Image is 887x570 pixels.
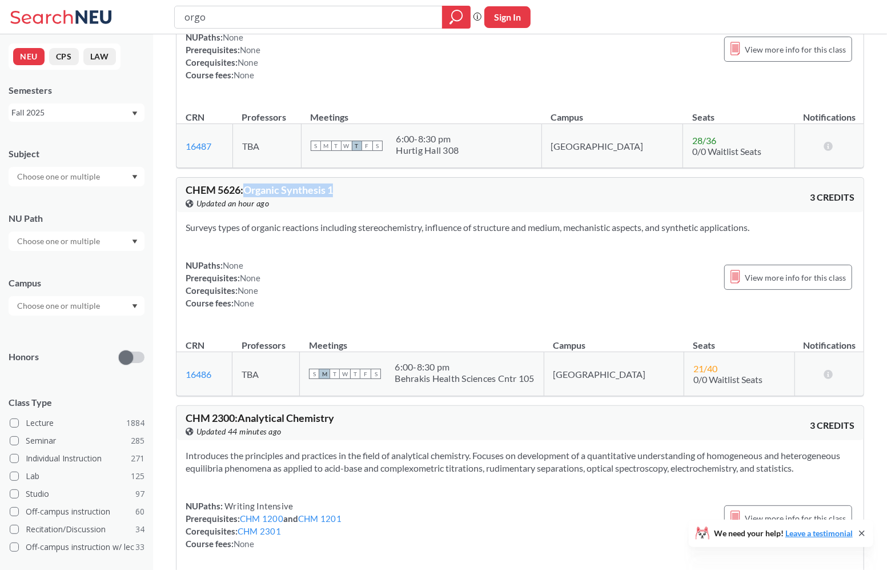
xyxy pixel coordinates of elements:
[135,505,145,518] span: 60
[186,141,211,152] a: 16487
[10,540,145,555] label: Off-campus instruction w/ lec
[342,141,352,151] span: W
[11,106,131,119] div: Fall 2025
[10,522,145,537] label: Recitation/Discussion
[810,191,854,204] span: 3 CREDITS
[300,328,544,352] th: Meetings
[340,369,350,379] span: W
[745,42,846,57] span: View more info for this class
[234,298,254,308] span: None
[745,511,846,525] span: View more info for this class
[541,124,683,168] td: [GEOGRAPHIC_DATA]
[395,373,534,384] div: Behrakis Health Sciences Cntr 105
[240,273,260,283] span: None
[132,240,138,244] svg: Dropdown arrow
[693,363,717,374] span: 21 / 40
[298,513,342,524] a: CHM 1201
[135,523,145,536] span: 34
[10,451,145,466] label: Individual Instruction
[11,234,107,248] input: Choose one or multiple
[9,84,145,97] div: Semesters
[131,435,145,447] span: 285
[331,141,342,151] span: T
[238,57,258,67] span: None
[683,99,795,124] th: Seats
[371,369,381,379] span: S
[714,529,853,537] span: We need your help!
[795,328,864,352] th: Notifications
[135,541,145,553] span: 33
[9,167,145,186] div: Dropdown arrow
[233,99,301,124] th: Professors
[541,99,683,124] th: Campus
[186,221,854,234] section: Surveys types of organic reactions including stereochemistry, influence of structure and medium, ...
[350,369,360,379] span: T
[131,452,145,465] span: 271
[10,416,145,431] label: Lecture
[186,339,204,352] div: CRN
[311,141,321,151] span: S
[223,32,243,42] span: None
[186,449,854,475] section: Introduces the principles and practices in the field of analytical chemistry. Focuses on developm...
[360,369,371,379] span: F
[238,285,258,296] span: None
[395,361,534,373] div: 6:00 - 8:30 pm
[240,513,283,524] a: CHM 1200
[544,328,684,352] th: Campus
[442,6,471,29] div: magnifying glass
[238,526,281,536] a: CHM 2301
[196,425,282,438] span: Updated 44 minutes ago
[9,103,145,122] div: Fall 2025Dropdown arrow
[10,433,145,448] label: Seminar
[186,412,334,424] span: CHM 2300 : Analytical Chemistry
[232,328,300,352] th: Professors
[449,9,463,25] svg: magnifying glass
[396,133,459,145] div: 6:00 - 8:30 pm
[126,417,145,429] span: 1884
[186,500,342,550] div: NUPaths: Prerequisites: and Corequisites: Course fees:
[810,419,854,432] span: 3 CREDITS
[135,488,145,500] span: 97
[234,70,254,80] span: None
[396,145,459,156] div: Hurtig Hall 308
[10,487,145,501] label: Studio
[301,99,541,124] th: Meetings
[9,296,145,316] div: Dropdown arrow
[10,504,145,519] label: Off-campus instruction
[234,539,254,549] span: None
[692,146,761,157] span: 0/0 Waitlist Seats
[693,374,762,385] span: 0/0 Waitlist Seats
[186,369,211,380] a: 16486
[132,111,138,116] svg: Dropdown arrow
[309,369,319,379] span: S
[83,48,116,65] button: LAW
[9,396,145,409] span: Class Type
[9,232,145,251] div: Dropdown arrow
[352,141,362,151] span: T
[362,141,372,151] span: F
[9,277,145,289] div: Campus
[132,175,138,180] svg: Dropdown arrow
[785,528,853,538] a: Leave a testimonial
[13,48,45,65] button: NEU
[186,184,333,196] span: CHEM 5626 : Organic Synthesis 1
[9,350,39,364] p: Honors
[544,352,684,396] td: [GEOGRAPHIC_DATA]
[745,270,846,285] span: View more info for this class
[49,48,79,65] button: CPS
[196,197,270,210] span: Updated an hour ago
[132,304,138,309] svg: Dropdown arrow
[372,141,383,151] span: S
[233,124,301,168] td: TBA
[319,369,330,379] span: M
[186,111,204,123] div: CRN
[692,135,716,146] span: 28 / 36
[321,141,331,151] span: M
[183,7,434,27] input: Class, professor, course number, "phrase"
[240,45,260,55] span: None
[131,470,145,483] span: 125
[10,469,145,484] label: Lab
[223,501,294,511] span: Writing Intensive
[330,369,340,379] span: T
[11,299,107,313] input: Choose one or multiple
